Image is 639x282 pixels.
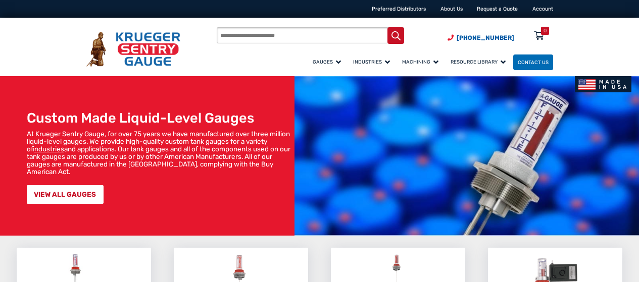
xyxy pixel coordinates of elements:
[27,110,291,126] h1: Custom Made Liquid-Level Gauges
[313,59,341,65] span: Gauges
[349,53,398,71] a: Industries
[457,34,514,41] span: [PHONE_NUMBER]
[294,76,639,236] img: bg_hero_bannerksentry
[446,53,513,71] a: Resource Library
[34,145,64,153] a: industries
[27,185,104,204] a: VIEW ALL GAUGES
[402,59,438,65] span: Machining
[575,76,632,92] img: Made In USA
[477,6,518,12] a: Request a Quote
[513,54,553,70] a: Contact Us
[440,6,463,12] a: About Us
[448,33,514,42] a: Phone Number (920) 434-8860
[308,53,349,71] a: Gauges
[353,59,390,65] span: Industries
[544,27,547,35] div: 0
[532,6,553,12] a: Account
[451,59,506,65] span: Resource Library
[518,60,549,65] span: Contact Us
[27,130,291,176] p: At Krueger Sentry Gauge, for over 75 years we have manufactured over three million liquid-level g...
[86,32,180,67] img: Krueger Sentry Gauge
[372,6,426,12] a: Preferred Distributors
[398,53,446,71] a: Machining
